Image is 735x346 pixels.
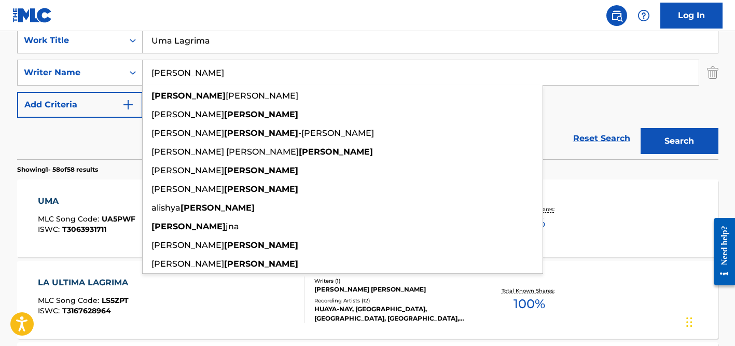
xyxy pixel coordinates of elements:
span: [PERSON_NAME] [151,165,224,175]
a: LA ULTIMA LAGRIMAMLC Song Code:LS5ZPTISWC:T3167628964Writers (1)[PERSON_NAME] [PERSON_NAME]Record... [17,261,718,339]
strong: [PERSON_NAME] [224,240,298,250]
a: Reset Search [568,127,635,150]
span: LS5ZPT [102,296,129,305]
iframe: Resource Center [706,210,735,293]
span: 100 % [514,295,545,313]
span: -[PERSON_NAME] [298,128,374,138]
span: alishya [151,203,181,213]
span: [PERSON_NAME] [151,184,224,194]
div: Drag [686,307,692,338]
strong: [PERSON_NAME] [151,91,226,101]
button: Add Criteria [17,92,143,118]
span: [PERSON_NAME] [226,91,298,101]
a: Public Search [606,5,627,26]
p: Showing 1 - 58 of 58 results [17,165,98,174]
span: UA5PWF [102,214,135,224]
p: Total Known Shares: [502,287,557,295]
div: Recording Artists ( 12 ) [314,297,471,305]
span: ISWC : [38,306,62,315]
span: jna [226,222,239,231]
strong: [PERSON_NAME] [224,165,298,175]
strong: [PERSON_NAME] [224,184,298,194]
span: [PERSON_NAME] [151,259,224,269]
div: Help [633,5,654,26]
strong: [PERSON_NAME] [224,259,298,269]
strong: [PERSON_NAME] [151,222,226,231]
div: HUAYA-NAY, [GEOGRAPHIC_DATA], [GEOGRAPHIC_DATA], [GEOGRAPHIC_DATA], [GEOGRAPHIC_DATA]-NAY [314,305,471,323]
span: [PERSON_NAME] [151,128,224,138]
strong: [PERSON_NAME] [224,128,298,138]
div: [PERSON_NAME] [PERSON_NAME] [314,285,471,294]
div: UMA [38,195,135,207]
span: ISWC : [38,225,62,234]
div: Writer Name [24,66,117,79]
img: help [637,9,650,22]
span: T3167628964 [62,306,111,315]
span: MLC Song Code : [38,296,102,305]
strong: [PERSON_NAME] [224,109,298,119]
a: Log In [660,3,723,29]
div: LA ULTIMA LAGRIMA [38,276,133,289]
img: Delete Criterion [707,60,718,86]
img: MLC Logo [12,8,52,23]
form: Search Form [17,27,718,159]
img: search [611,9,623,22]
div: Writers ( 1 ) [314,277,471,285]
span: [PERSON_NAME] [151,109,224,119]
span: [PERSON_NAME] [151,240,224,250]
span: MLC Song Code : [38,214,102,224]
img: 9d2ae6d4665cec9f34b9.svg [122,99,134,111]
span: T3063931711 [62,225,106,234]
strong: [PERSON_NAME] [181,203,255,213]
strong: [PERSON_NAME] [299,147,373,157]
div: Work Title [24,34,117,47]
button: Search [641,128,718,154]
a: UMAMLC Song Code:UA5PWFISWC:T3063931711Writers (2)[PERSON_NAME], [PERSON_NAME]Recording Artists (... [17,179,718,257]
span: [PERSON_NAME] [PERSON_NAME] [151,147,299,157]
iframe: Chat Widget [683,296,735,346]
